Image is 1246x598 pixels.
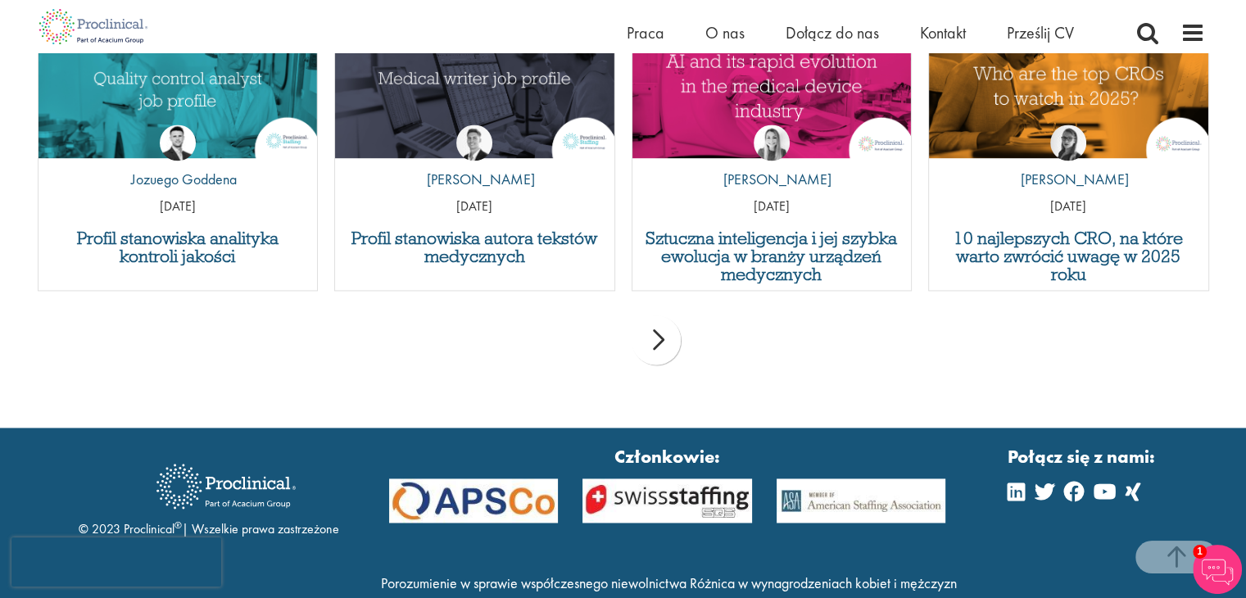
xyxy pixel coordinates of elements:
font: 10 najlepszych CRO, na które warto zwrócić uwagę w 2025 roku [954,227,1183,285]
a: Dołącz do nas [786,22,879,43]
font: [PERSON_NAME] [723,170,831,188]
img: Theodora Savlovschi - Wicks [1050,125,1086,161]
a: 10 najlepszych CRO, na które warto zwrócić uwagę w 2025 roku [937,229,1200,283]
font: [DATE] [1050,197,1086,215]
a: Porozumienie w sprawie współczesnego niewolnictwa [381,573,686,592]
font: Połącz się z nami: [1008,445,1155,469]
a: George Watson [PERSON_NAME] [415,125,535,198]
a: Kontakt [920,22,966,43]
iframe: reCAPTCHA [11,537,221,587]
font: Członkowie: [614,445,720,469]
img: 10 najlepszych CRO 2025 | Proclinical [929,13,1208,158]
a: Link do posta [39,13,318,158]
a: Theodora Savlovschi - Wicks [PERSON_NAME] [1008,125,1129,198]
a: Praca [627,22,664,43]
img: profil stanowiska analityka kontroli jakości [39,13,318,158]
a: Link do posta [632,13,912,158]
a: Sztuczna inteligencja i jej szybka ewolucja w branży urządzeń medycznych [641,229,904,283]
img: George Watson [456,125,492,161]
a: O nas [705,22,745,43]
font: | Wszelkie prawa zastrzeżone [182,520,339,537]
font: [DATE] [456,197,492,215]
a: Link do posta [335,13,614,158]
img: Chatbot [1193,545,1242,594]
a: Profil stanowiska autora tekstów medycznych [343,229,606,265]
img: Hannah Burke [754,125,790,161]
img: APSCo [377,478,571,523]
img: Profil stanowiska autora tekstów medycznych [335,13,614,158]
a: Hannah Burke [PERSON_NAME] [711,125,831,198]
a: Jozuego Goddena Jozuego Goddena [119,125,237,198]
img: Rekrutacja Prokliniczna [144,452,308,520]
font: [PERSON_NAME] [427,170,535,188]
font: Jozuego Goddena [131,170,237,188]
font: Profil stanowiska autora tekstów medycznych [351,227,597,267]
font: Profil stanowiska analityka kontroli jakości [77,227,279,267]
font: Sztuczna inteligencja i jej szybka ewolucja w branży urządzeń medycznych [646,227,897,285]
font: ® [174,519,182,532]
font: © 2023 Proclinical [79,520,174,537]
font: [PERSON_NAME] [1021,170,1129,188]
img: Sztuczna inteligencja i jej wpływ na branżę urządzeń medycznych | Proclinical [632,13,912,158]
img: APSCo [764,478,958,523]
a: Prześlij CV [1007,22,1074,43]
font: 1 [1197,546,1203,557]
font: [DATE] [160,197,196,215]
a: Różnica w wynagrodzeniach kobiet i mężczyzn [690,573,957,592]
a: Link do posta [929,13,1208,158]
font: [DATE] [754,197,790,215]
img: APSCo [570,478,764,523]
a: Profil stanowiska analityka kontroli jakości [47,229,310,265]
img: Jozuego Goddena [160,125,196,161]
